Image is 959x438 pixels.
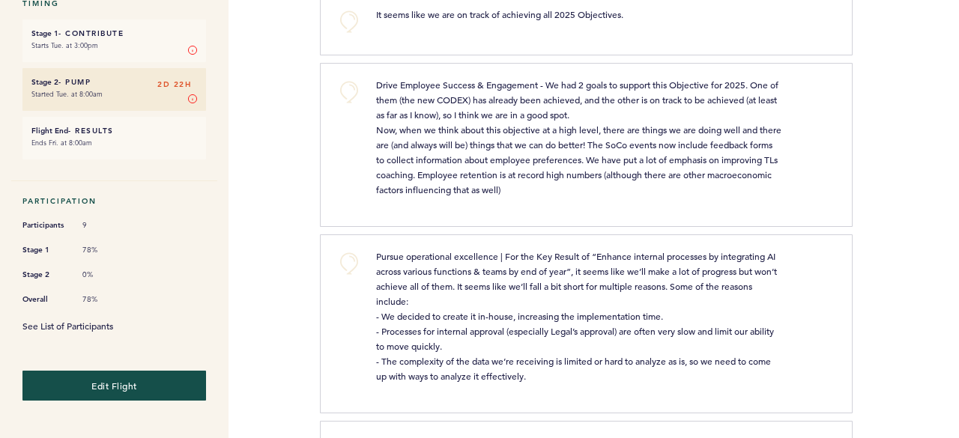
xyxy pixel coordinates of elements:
button: Edit Flight [22,371,206,401]
a: See List of Participants [22,320,113,332]
span: Edit Flight [91,380,137,392]
time: Ends Fri. at 8:00am [31,138,92,147]
h6: - Contribute [31,28,197,38]
span: 0% [82,270,127,280]
span: 78% [82,294,127,305]
span: Stage 2 [22,267,67,282]
span: Overall [22,292,67,307]
span: 78% [82,245,127,255]
small: Stage 1 [31,28,58,38]
h5: Participation [22,196,206,206]
span: Drive Employee Success & Engagement - We had 2 goals to support this Objective for 2025. One of t... [376,79,784,195]
small: Stage 2 [31,77,58,87]
span: 2D 22H [157,77,191,92]
h6: - Pump [31,77,197,87]
span: Stage 1 [22,243,67,258]
h6: - Results [31,126,197,136]
span: 9 [82,220,127,231]
small: Flight End [31,126,68,136]
span: Pursue operational excellence | For the Key Result of “Enhance internal processes by integrating ... [376,250,779,382]
time: Starts Tue. at 3:00pm [31,40,98,50]
time: Started Tue. at 8:00am [31,89,103,99]
span: It seems like we are on track of achieving all 2025 Objectives. [376,8,623,20]
span: Participants [22,218,67,233]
